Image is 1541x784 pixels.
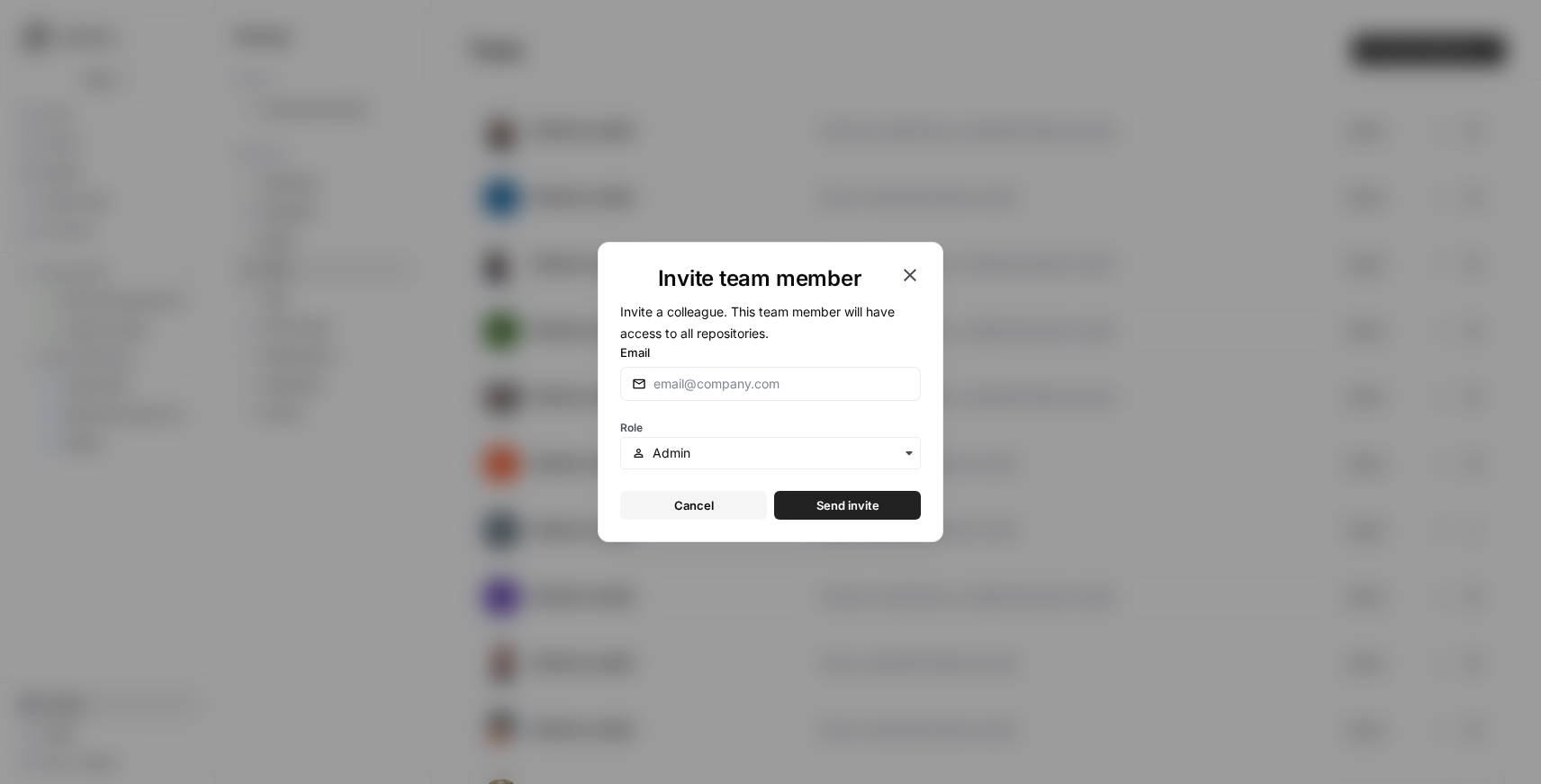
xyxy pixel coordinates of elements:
[620,421,643,434] span: Role
[774,491,921,520] button: Send invite
[653,444,909,462] input: Admin
[816,496,879,514] span: Send invite
[674,496,714,514] span: Cancel
[620,343,921,361] label: Email
[620,491,767,520] button: Cancel
[620,264,899,293] h1: Invite team member
[620,304,895,341] span: Invite a colleague. This team member will have access to all repositories.
[653,375,909,393] input: email@company.com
